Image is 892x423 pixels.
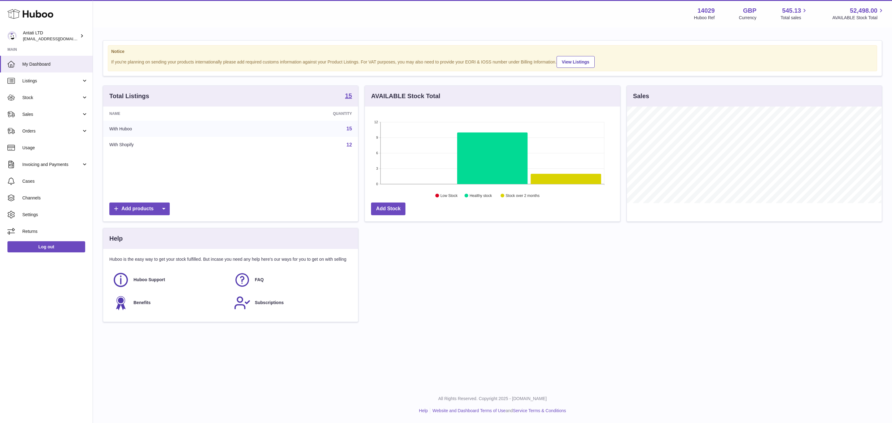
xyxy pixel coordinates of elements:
strong: GBP [743,7,756,15]
text: Healthy stock [470,194,492,198]
a: Help [419,408,428,413]
span: AVAILABLE Stock Total [832,15,885,21]
a: 52,498.00 AVAILABLE Stock Total [832,7,885,21]
h3: Total Listings [109,92,149,100]
span: Invoicing and Payments [22,162,81,168]
span: Settings [22,212,88,218]
th: Quantity [241,107,358,121]
a: Add products [109,203,170,215]
p: Huboo is the easy way to get your stock fulfilled. But incase you need any help here's our ways f... [109,256,352,262]
span: Channels [22,195,88,201]
td: With Huboo [103,121,241,137]
h3: AVAILABLE Stock Total [371,92,440,100]
a: 15 [345,93,352,100]
a: 12 [347,142,352,147]
a: Service Terms & Conditions [513,408,566,413]
th: Name [103,107,241,121]
span: Total sales [780,15,808,21]
h3: Sales [633,92,649,100]
span: Stock [22,95,81,101]
div: Huboo Ref [694,15,715,21]
span: Usage [22,145,88,151]
span: Huboo Support [133,277,165,283]
span: My Dashboard [22,61,88,67]
a: Website and Dashboard Terms of Use [432,408,505,413]
span: Sales [22,111,81,117]
a: Benefits [112,294,228,311]
div: Currency [739,15,757,21]
text: 3 [376,167,378,170]
text: 12 [374,120,378,124]
img: internalAdmin-14029@internal.huboo.com [7,31,17,41]
a: FAQ [234,272,349,288]
a: Huboo Support [112,272,228,288]
text: Stock over 2 months [506,194,540,198]
li: and [430,408,566,414]
strong: 15 [345,93,352,99]
span: FAQ [255,277,264,283]
span: Cases [22,178,88,184]
span: [EMAIL_ADDRESS][DOMAIN_NAME] [23,36,91,41]
a: 15 [347,126,352,131]
span: Returns [22,229,88,234]
a: Subscriptions [234,294,349,311]
text: Low Stock [440,194,458,198]
strong: 14029 [697,7,715,15]
h3: Help [109,234,123,243]
text: 0 [376,182,378,186]
a: Log out [7,241,85,252]
span: Subscriptions [255,300,284,306]
td: With Shopify [103,137,241,153]
span: 545.13 [782,7,801,15]
a: 545.13 Total sales [780,7,808,21]
a: Add Stock [371,203,405,215]
span: Listings [22,78,81,84]
span: Benefits [133,300,151,306]
text: 9 [376,136,378,139]
span: 52,498.00 [850,7,877,15]
p: All Rights Reserved. Copyright 2025 - [DOMAIN_NAME] [98,396,887,402]
strong: Notice [111,49,874,55]
span: Orders [22,128,81,134]
div: Antati LTD [23,30,79,42]
a: View Listings [557,56,595,68]
text: 6 [376,151,378,155]
div: If you're planning on sending your products internationally please add required customs informati... [111,55,874,68]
